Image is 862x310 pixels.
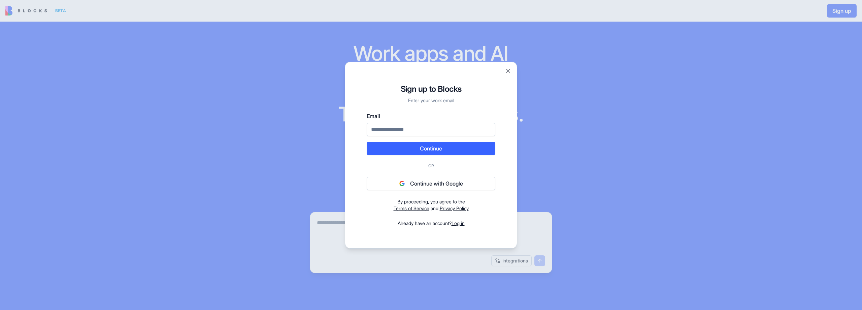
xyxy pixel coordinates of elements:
[367,177,495,190] button: Continue with Google
[367,97,495,104] p: Enter your work email
[367,220,495,227] div: Already have an account?
[367,84,495,94] h1: Sign up to Blocks
[452,220,465,226] a: Log in
[367,198,495,212] div: and
[394,205,429,211] a: Terms of Service
[367,142,495,155] button: Continue
[367,112,495,120] label: Email
[505,67,511,74] button: Close
[426,163,437,169] span: Or
[440,205,469,211] a: Privacy Policy
[399,181,405,186] img: google logo
[367,198,495,205] div: By proceeding, you agree to the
